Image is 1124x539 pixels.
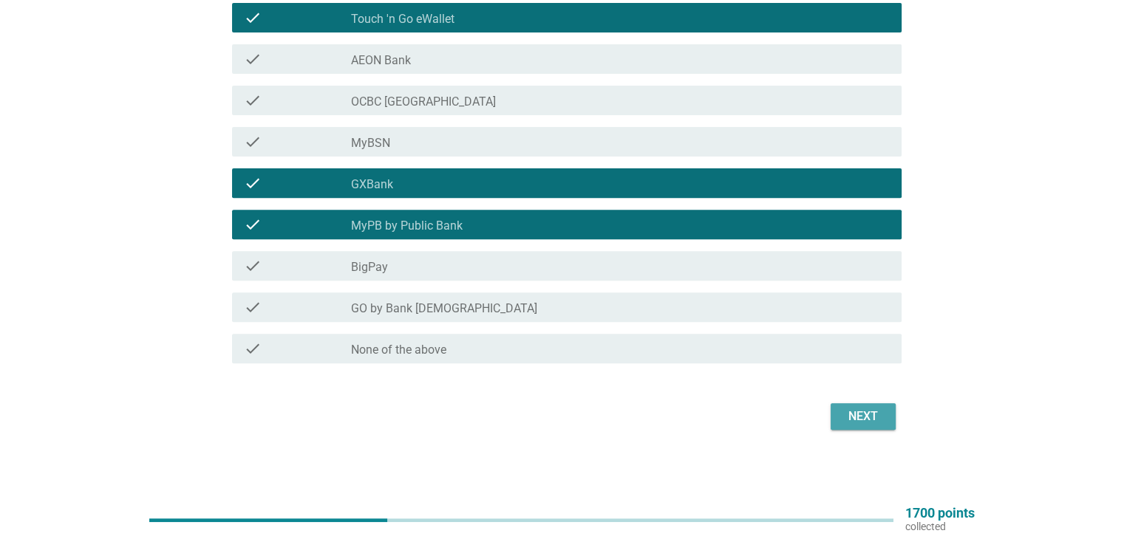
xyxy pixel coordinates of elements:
label: GO by Bank [DEMOGRAPHIC_DATA] [351,301,537,316]
i: check [244,257,262,275]
label: BigPay [351,260,388,275]
div: Next [842,408,884,425]
button: Next [831,403,896,430]
i: check [244,92,262,109]
i: check [244,9,262,27]
label: Touch 'n Go eWallet [351,12,454,27]
i: check [244,50,262,68]
label: MyBSN [351,136,390,151]
i: check [244,133,262,151]
i: check [244,174,262,192]
i: check [244,340,262,357]
label: GXBank [351,177,393,192]
label: MyPB by Public Bank [351,219,463,233]
i: check [244,216,262,233]
label: OCBC [GEOGRAPHIC_DATA] [351,95,496,109]
i: check [244,298,262,316]
label: None of the above [351,343,446,357]
label: AEON Bank [351,53,411,68]
p: 1700 points [905,507,975,520]
p: collected [905,520,975,533]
